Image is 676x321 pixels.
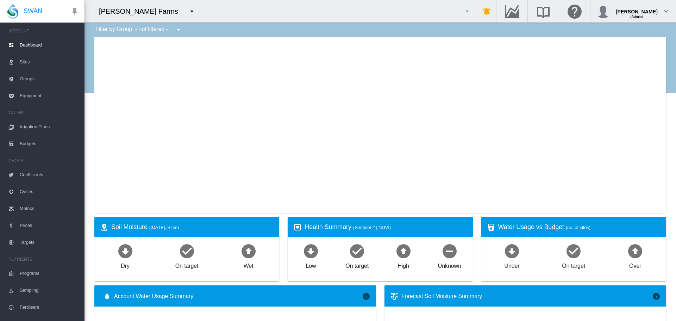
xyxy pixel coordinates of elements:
span: NUTRIENTS [8,254,79,265]
div: Forecast Soil Moisture Summary [401,292,652,300]
md-icon: icon-water [103,292,111,301]
span: ([DATE], Sites) [149,225,179,230]
div: On target [345,259,369,270]
button: icon-menu-down [185,4,199,18]
md-icon: icon-arrow-down-bold-circle [302,242,319,259]
md-icon: icon-checkbox-marked-circle [565,242,582,259]
img: SWAN-Landscape-Logo-Colour-drop.png [7,4,18,19]
md-icon: icon-checkbox-marked-circle [179,242,195,259]
md-icon: icon-arrow-down-bold-circle [503,242,520,259]
div: Soil Moisture [111,223,274,232]
md-icon: icon-menu-down [188,7,196,16]
md-icon: icon-arrow-down-bold-circle [117,242,134,259]
div: Unknown [438,259,461,270]
md-icon: icon-minus-circle [441,242,458,259]
md-icon: icon-thermometer-lines [390,292,399,301]
span: Account Water Usage Summary [114,292,362,300]
span: Metrics [20,200,79,217]
span: (Admin) [630,15,643,19]
span: Irrigation Plans [20,118,79,135]
div: Low [306,259,316,270]
img: profile.jpg [596,4,610,18]
span: Cycles [20,183,79,200]
span: Fertilisers [20,299,79,316]
span: CROPS [8,155,79,166]
span: Groups [20,70,79,87]
md-icon: icon-map-marker-radius [100,223,108,232]
span: Sampling [20,282,79,299]
md-icon: Go to the Data Hub [503,7,520,16]
div: High [398,259,409,270]
span: ACCOUNT [8,25,79,37]
span: (Sentinel-2 | NDVI) [353,225,391,230]
div: Wet [244,259,254,270]
div: On target [175,259,199,270]
span: Programs [20,265,79,282]
span: Dashboard [20,37,79,54]
md-icon: icon-arrow-up-bold-circle [627,242,644,259]
span: WATER [8,107,79,118]
md-icon: icon-pin [70,7,79,16]
md-icon: icon-bell-ring [483,7,491,16]
div: Water Usage vs Budget [498,223,661,232]
div: Filter by Group: - not filtered - [90,23,188,37]
span: Coefficients [20,166,79,183]
md-icon: icon-arrow-up-bold-circle [395,242,412,259]
md-icon: icon-cup-water [487,223,495,232]
div: Over [629,259,641,270]
div: Under [505,259,520,270]
div: [PERSON_NAME] [616,5,658,12]
md-icon: Search the knowledge base [535,7,552,16]
span: SWAN [24,7,42,16]
md-icon: icon-menu-down [174,25,183,34]
md-icon: icon-checkbox-marked-circle [349,242,365,259]
md-icon: Click here for help [566,7,583,16]
div: Dry [121,259,130,270]
div: On target [562,259,585,270]
md-icon: icon-arrow-up-bold-circle [240,242,257,259]
button: icon-bell-ring [480,4,494,18]
div: [PERSON_NAME] Farms [99,6,184,16]
span: (no. of sites) [566,225,590,230]
span: Budgets [20,135,79,152]
md-icon: icon-information [652,292,661,301]
span: Targets [20,234,79,251]
md-icon: icon-information [362,292,370,301]
md-icon: icon-chevron-down [662,7,670,16]
div: Health Summary [305,223,467,232]
span: Prices [20,217,79,234]
md-icon: icon-heart-box-outline [293,223,302,232]
span: Equipment [20,87,79,104]
span: Sites [20,54,79,70]
button: icon-menu-down [171,23,186,37]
